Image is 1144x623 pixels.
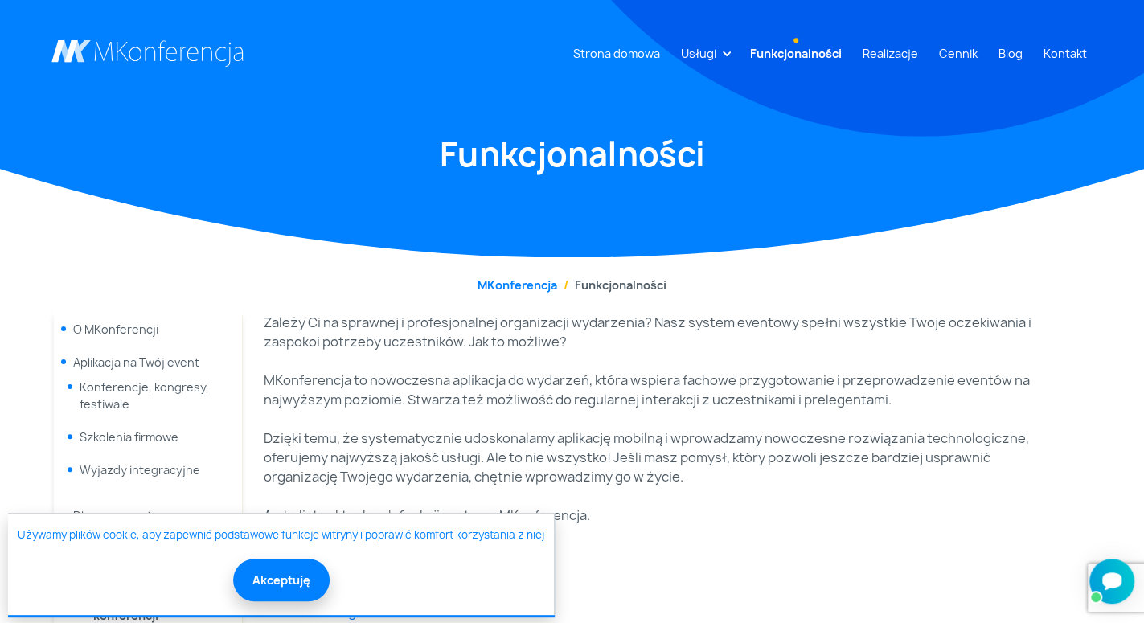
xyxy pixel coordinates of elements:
a: Wyjazdy integracyjne [80,462,200,477]
a: Konferencje, kongresy, festiwale [80,379,209,412]
a: Usługi [675,39,723,68]
a: Używamy plików cookie, aby zapewnić podstawowe funkcje witryny i poprawić komfort korzystania z niej [18,527,544,543]
p: Dzięki temu, że systematycznie udoskonalamy aplikację mobilną i wprowadzamy nowoczesne rozwiązani... [264,428,1040,486]
a: Kontakt [1037,39,1093,68]
a: O MKonferencji [73,322,158,337]
button: Akceptuję [233,559,330,601]
a: Blog [992,39,1029,68]
nav: breadcrumb [51,277,1093,293]
p: Zależy Ci na sprawnej i profesjonalnej organizacji wydarzenia? Nasz system eventowy spełni wszyst... [264,313,1040,351]
iframe: Smartsupp widget button [1089,559,1134,604]
a: Cennik [933,39,984,68]
a: Dlaczego warto [73,508,159,523]
p: A oto lista aktualnych funkcji systemu MKonferencja. [264,506,1040,525]
a: MKonferencja [478,277,557,293]
span: Aplikacja na Twój event [73,355,199,370]
a: Realizacje [856,39,925,68]
a: Strona domowa [567,39,666,68]
a: Funkcjonalności [744,39,848,68]
h1: Funkcjonalności [51,133,1093,176]
p: MKonferencja to nowoczesna aplikacja do wydarzeń, która wspiera fachowe przygotowanie i przeprowa... [264,371,1040,409]
li: Funkcjonalności [557,277,666,293]
a: Szkolenia firmowe [80,429,178,445]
